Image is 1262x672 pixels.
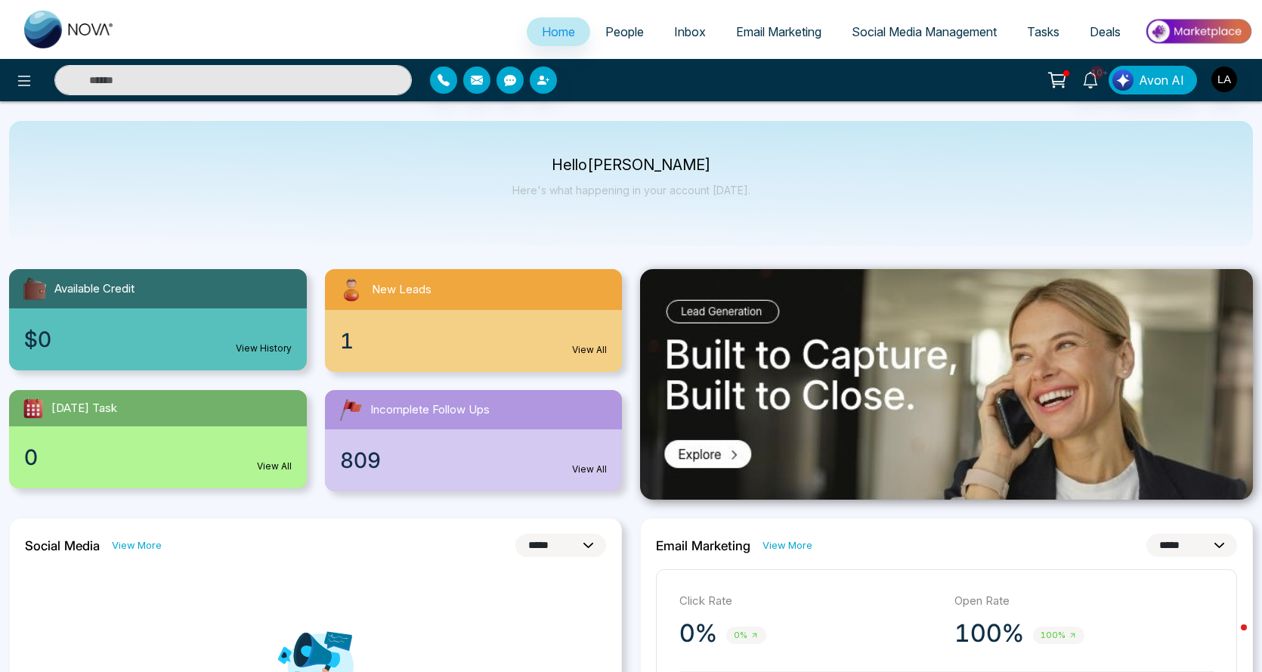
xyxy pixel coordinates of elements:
span: Social Media Management [852,24,997,39]
a: Email Marketing [721,17,837,46]
p: Here's what happening in your account [DATE]. [512,184,750,197]
a: Deals [1075,17,1136,46]
img: Nova CRM Logo [24,11,115,48]
h2: Social Media [25,538,100,553]
span: Home [542,24,575,39]
a: Home [527,17,590,46]
p: Hello [PERSON_NAME] [512,159,750,172]
a: View All [572,463,607,476]
a: Tasks [1012,17,1075,46]
a: 10+ [1072,66,1109,92]
span: 809 [340,444,381,476]
a: Inbox [659,17,721,46]
span: 0 [24,441,38,473]
span: 10+ [1090,66,1104,79]
img: followUps.svg [337,396,364,423]
span: Incomplete Follow Ups [370,401,490,419]
span: Avon AI [1139,71,1184,89]
a: View All [572,343,607,357]
span: 1 [340,325,354,357]
p: 100% [954,618,1024,649]
img: Lead Flow [1112,70,1134,91]
p: Open Rate [954,593,1214,610]
span: 0% [726,627,766,644]
a: Social Media Management [837,17,1012,46]
a: Incomplete Follow Ups809View All [316,390,632,491]
span: People [605,24,644,39]
span: Inbox [674,24,706,39]
span: Email Marketing [736,24,821,39]
img: newLeads.svg [337,275,366,304]
span: $0 [24,324,51,355]
span: New Leads [372,281,431,299]
p: 0% [679,618,717,649]
a: View History [236,342,292,355]
span: 100% [1033,627,1084,644]
button: Avon AI [1109,66,1197,94]
p: Click Rate [679,593,939,610]
img: availableCredit.svg [21,275,48,302]
img: User Avatar [1211,67,1237,92]
span: Available Credit [54,280,135,298]
a: View More [112,538,162,553]
img: todayTask.svg [21,396,45,420]
img: . [640,269,1253,500]
span: Tasks [1027,24,1059,39]
h2: Email Marketing [656,538,750,553]
a: People [590,17,659,46]
a: New Leads1View All [316,269,632,372]
span: Deals [1090,24,1121,39]
a: View All [257,460,292,473]
span: [DATE] Task [51,400,117,417]
iframe: Intercom live chat [1211,621,1247,657]
a: View More [762,538,812,553]
img: Market-place.gif [1143,14,1253,48]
